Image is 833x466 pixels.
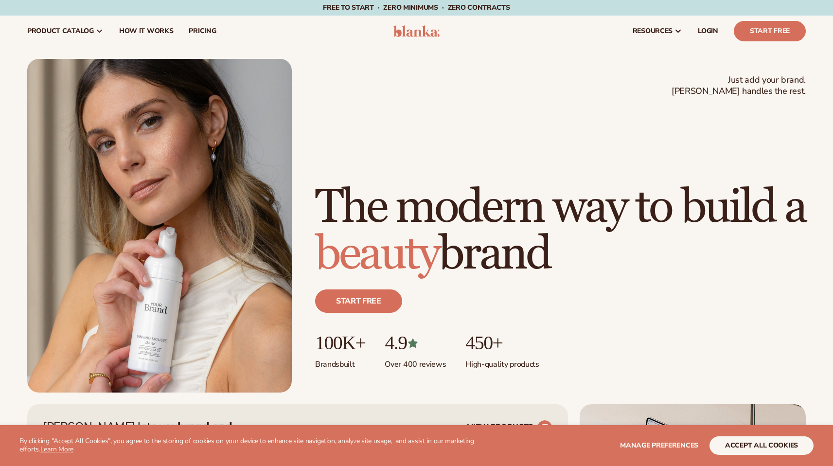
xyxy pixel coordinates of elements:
span: pricing [189,27,216,35]
span: LOGIN [698,27,718,35]
span: Manage preferences [620,441,698,450]
span: Just add your brand. [PERSON_NAME] handles the rest. [672,74,806,97]
a: Learn More [40,445,73,454]
button: Manage preferences [620,436,698,455]
a: LOGIN [690,16,726,47]
h1: The modern way to build a brand [315,184,806,278]
p: By clicking "Accept All Cookies", you agree to the storing of cookies on your device to enhance s... [19,437,492,454]
button: accept all cookies [709,436,814,455]
a: pricing [181,16,224,47]
a: resources [625,16,690,47]
span: resources [633,27,673,35]
p: High-quality products [465,354,539,370]
p: Brands built [315,354,365,370]
a: How It Works [111,16,181,47]
p: 450+ [465,332,539,354]
span: How It Works [119,27,174,35]
p: 4.9 [385,332,446,354]
a: VIEW PRODUCTS [467,420,552,435]
span: beauty [315,226,439,283]
img: logo [393,25,440,37]
p: 100K+ [315,332,365,354]
img: Female holding tanning mousse. [27,59,292,393]
a: product catalog [19,16,111,47]
a: Start free [315,289,402,313]
p: Over 400 reviews [385,354,446,370]
span: product catalog [27,27,94,35]
span: Free to start · ZERO minimums · ZERO contracts [323,3,510,12]
a: Start Free [734,21,806,41]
